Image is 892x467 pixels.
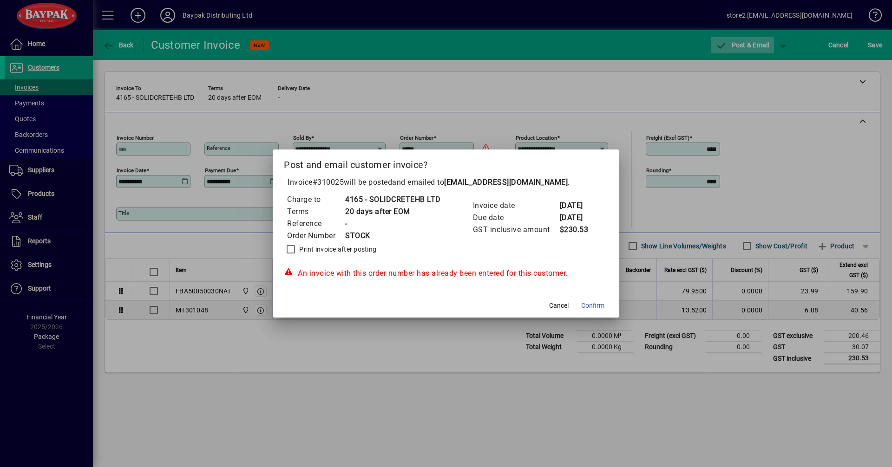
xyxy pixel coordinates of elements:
[444,178,568,187] b: [EMAIL_ADDRESS][DOMAIN_NAME]
[559,224,597,236] td: $230.53
[549,301,569,311] span: Cancel
[472,212,559,224] td: Due date
[297,245,376,254] label: Print invoice after posting
[544,297,574,314] button: Cancel
[345,194,441,206] td: 4165 - SOLIDCRETEHB LTD
[472,200,559,212] td: Invoice date
[284,268,608,279] div: An invoice with this order number has already been entered for this customer.
[559,212,597,224] td: [DATE]
[345,230,441,242] td: STOCK
[577,297,608,314] button: Confirm
[559,200,597,212] td: [DATE]
[287,194,345,206] td: Charge to
[273,149,619,176] h2: Post and email customer invoice?
[472,224,559,236] td: GST inclusive amount
[287,218,345,230] td: Reference
[287,230,345,242] td: Order Number
[345,218,441,230] td: -
[392,178,568,187] span: and emailed to
[287,206,345,218] td: Terms
[345,206,441,218] td: 20 days after EOM
[581,301,604,311] span: Confirm
[313,178,344,187] span: #310025
[284,177,608,188] p: Invoice will be posted .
